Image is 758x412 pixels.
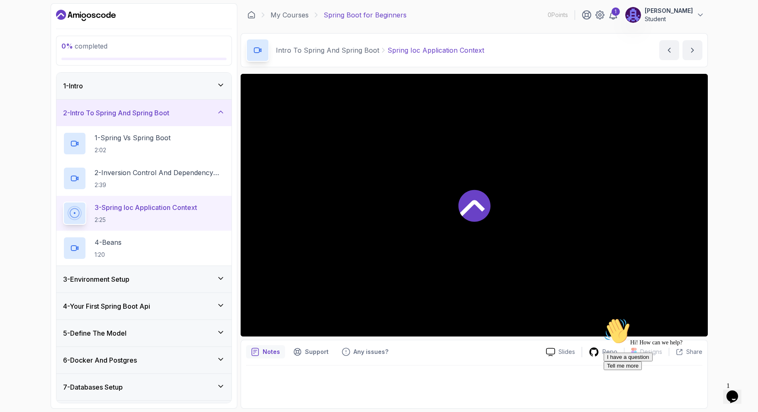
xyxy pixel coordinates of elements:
[3,3,30,30] img: :wave:
[63,274,129,284] h3: 3 - Environment Setup
[3,25,82,31] span: Hi! How can we help?
[3,47,41,56] button: Tell me more
[63,81,83,91] h3: 1 - Intro
[63,382,123,392] h3: 7 - Databases Setup
[63,328,127,338] h3: 5 - Define The Model
[56,9,116,22] a: Dashboard
[95,133,171,143] p: 1 - Spring Vs Spring Boot
[271,10,309,20] a: My Courses
[305,348,329,356] p: Support
[63,202,225,225] button: 3-Spring Ioc Application Context2:25
[63,236,225,260] button: 4-Beans1:20
[95,202,197,212] p: 3 - Spring Ioc Application Context
[723,379,750,404] iframe: chat widget
[56,293,232,319] button: 4-Your First Spring Boot Api
[61,42,73,50] span: 0 %
[548,11,568,19] p: 0 Points
[625,7,641,23] img: user profile image
[539,348,582,356] a: Slides
[56,73,232,99] button: 1-Intro
[95,168,225,178] p: 2 - Inversion Control And Dependency Injection
[600,314,750,375] iframe: chat widget
[288,345,334,358] button: Support button
[612,7,620,16] div: 1
[337,345,393,358] button: Feedback button
[263,348,280,356] p: Notes
[3,3,153,56] div: 👋Hi! How can we help?I have a questionTell me more
[95,237,122,247] p: 4 - Beans
[645,15,693,23] p: Student
[56,100,232,126] button: 2-Intro To Spring And Spring Boot
[56,347,232,373] button: 6-Docker And Postgres
[353,348,388,356] p: Any issues?
[558,348,575,356] p: Slides
[608,10,618,20] a: 1
[659,40,679,60] button: previous content
[247,11,256,19] a: Dashboard
[63,355,137,365] h3: 6 - Docker And Postgres
[582,347,624,357] a: Repo
[388,45,484,55] p: Spring Ioc Application Context
[56,374,232,400] button: 7-Databases Setup
[95,146,171,154] p: 2:02
[63,301,150,311] h3: 4 - Your First Spring Boot Api
[95,251,122,259] p: 1:20
[625,7,704,23] button: user profile image[PERSON_NAME]Student
[63,108,169,118] h3: 2 - Intro To Spring And Spring Boot
[276,45,379,55] p: Intro To Spring And Spring Boot
[324,10,407,20] p: Spring Boot for Beginners
[682,40,702,60] button: next content
[95,181,225,189] p: 2:39
[246,345,285,358] button: notes button
[63,167,225,190] button: 2-Inversion Control And Dependency Injection2:39
[3,38,52,47] button: I have a question
[95,216,197,224] p: 2:25
[56,320,232,346] button: 5-Define The Model
[56,266,232,293] button: 3-Environment Setup
[63,132,225,155] button: 1-Spring Vs Spring Boot2:02
[61,42,107,50] span: completed
[645,7,693,15] p: [PERSON_NAME]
